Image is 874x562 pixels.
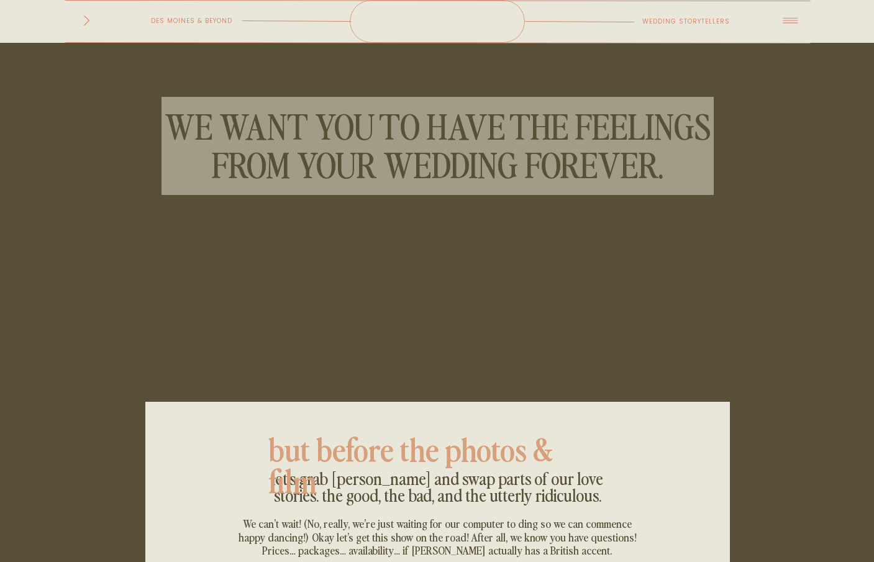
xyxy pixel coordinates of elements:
h1: WE WANT YOU TO HAVE THE FEELINGS FROM YOUR WEDDING FOREVER. [160,106,716,182]
p: We can’t wait! (No, really, we’re just waiting for our computer to ding so we can commence happy ... [230,517,644,560]
p: But before the photos & film [268,432,607,463]
p: des moines & beyond [116,15,232,27]
h2: Let’s grab [PERSON_NAME] and swap parts of our love stories. THE GOOD, THE BAD, AND THE UTTERLY R... [268,469,607,501]
p: wedding storytellers [642,16,749,28]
